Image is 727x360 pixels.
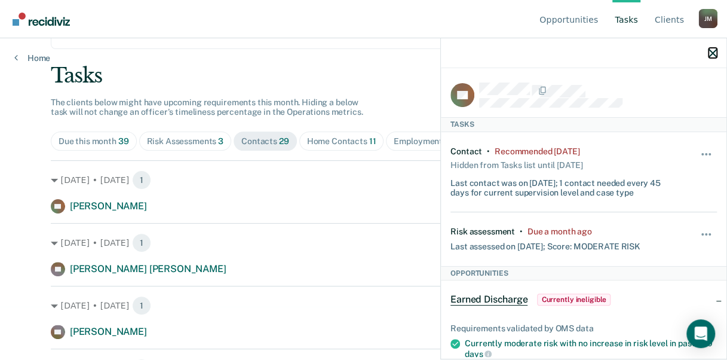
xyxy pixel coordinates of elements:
div: Risk assessment [450,227,515,237]
div: Currently moderate risk with no increase in risk level in past 360 [465,338,717,359]
span: days [465,349,492,359]
span: [PERSON_NAME] [PERSON_NAME] [70,263,226,274]
span: Currently ineligible [537,294,611,306]
button: Profile dropdown button [698,9,717,28]
div: Last assessed on [DATE]; Score: MODERATE RISK [450,237,640,252]
div: Contact [450,147,482,157]
div: Contacts [241,136,289,147]
a: Home [14,53,50,63]
div: [DATE] • [DATE] [51,233,676,252]
div: Risk Assessments [147,136,224,147]
div: Home Contacts [307,136,376,147]
div: Last contact was on [DATE]; 1 contact needed every 45 days for current supervision level and case... [450,173,673,199]
div: Employment Verification [394,136,499,147]
div: [DATE] • [DATE] [51,296,676,315]
span: Earned Discharge [450,294,527,306]
div: Tasks [51,63,676,88]
div: • [520,227,523,237]
div: Tasks [441,117,726,132]
span: The clients below might have upcoming requirements this month. Hiding a below task will not chang... [51,97,363,117]
div: [DATE] • [DATE] [51,170,676,190]
div: Earned DischargeCurrently ineligible [441,280,726,319]
img: Recidiviz [13,13,70,26]
div: Due a month ago [527,227,592,237]
span: 11 [369,136,376,146]
span: 29 [279,136,289,146]
span: 3 [218,136,223,146]
span: 39 [118,136,129,146]
span: [PERSON_NAME] [70,200,147,212]
div: Opportunities [441,266,726,280]
div: Due this month [59,136,129,147]
span: 1 [132,233,151,252]
div: • [487,147,490,157]
span: 1 [132,170,151,190]
div: Open Intercom Messenger [686,319,715,348]
span: [PERSON_NAME] [70,326,147,337]
div: Recommended 3 months ago [495,147,579,157]
div: Requirements validated by OMS data [450,324,717,334]
span: 1 [132,296,151,315]
div: Hidden from Tasks list until [DATE] [450,157,582,173]
div: J M [698,9,717,28]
